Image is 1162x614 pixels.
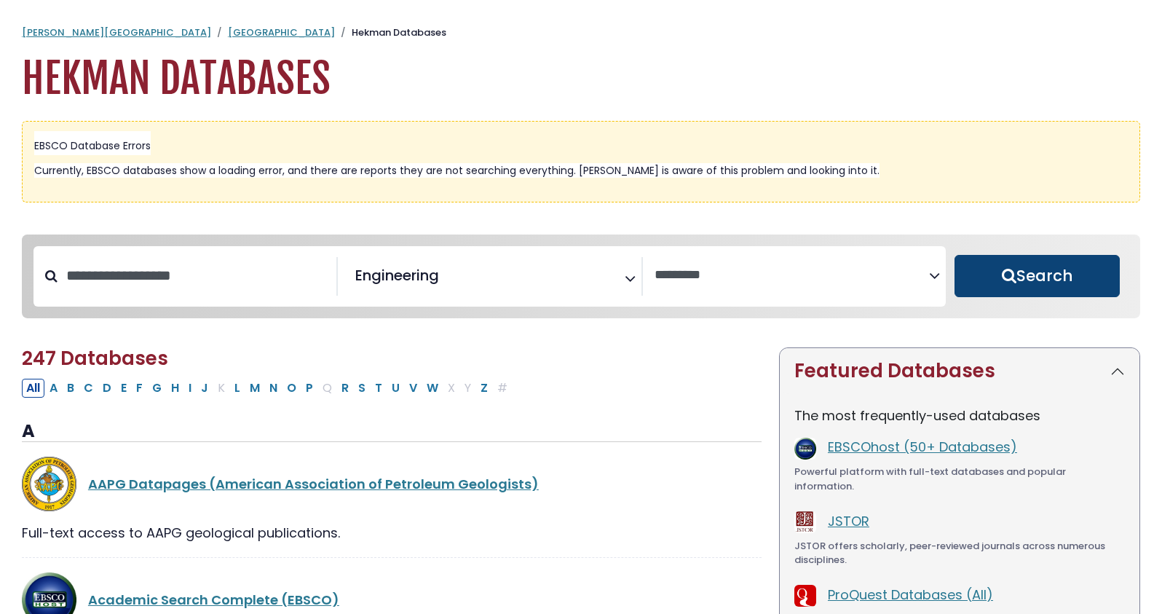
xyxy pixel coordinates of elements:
a: [GEOGRAPHIC_DATA] [228,25,335,39]
button: Filter Results G [148,379,166,398]
button: Filter Results E [116,379,131,398]
button: Filter Results S [354,379,370,398]
a: EBSCOhost (50+ Databases) [828,438,1017,456]
button: Filter Results V [405,379,422,398]
div: Full-text access to AAPG geological publications. [22,523,762,543]
textarea: Search [655,268,929,283]
input: Search database by title or keyword [58,264,336,288]
nav: breadcrumb [22,25,1140,40]
button: Filter Results B [63,379,79,398]
h3: A [22,421,762,443]
div: JSTOR offers scholarly, peer-reviewed journals across numerous disciplines. [794,539,1125,567]
button: Filter Results M [245,379,264,398]
button: Filter Results F [132,379,147,398]
div: Alpha-list to filter by first letter of database name [22,378,513,396]
li: Hekman Databases [335,25,446,40]
a: ProQuest Databases (All) [828,586,993,604]
button: Filter Results I [184,379,196,398]
button: Filter Results N [265,379,282,398]
button: Filter Results W [422,379,443,398]
p: The most frequently-used databases [794,406,1125,425]
a: AAPG Datapages (American Association of Petroleum Geologists) [88,475,539,493]
button: Filter Results O [282,379,301,398]
button: Featured Databases [780,348,1139,394]
span: Engineering [355,264,439,286]
a: Academic Search Complete (EBSCO) [88,591,339,609]
button: Filter Results J [197,379,213,398]
button: Filter Results U [387,379,404,398]
span: EBSCO Database Errors [34,138,151,153]
nav: Search filters [22,235,1140,319]
button: Filter Results D [98,379,116,398]
button: Filter Results Z [476,379,492,398]
button: Filter Results H [167,379,183,398]
span: 247 Databases [22,345,168,371]
textarea: Search [442,272,452,288]
button: All [22,379,44,398]
a: [PERSON_NAME][GEOGRAPHIC_DATA] [22,25,211,39]
a: JSTOR [828,512,869,530]
div: Powerful platform with full-text databases and popular information. [794,465,1125,493]
button: Filter Results C [79,379,98,398]
button: Filter Results P [301,379,317,398]
button: Filter Results A [45,379,62,398]
button: Filter Results T [371,379,387,398]
button: Filter Results R [337,379,353,398]
span: Currently, EBSCO databases show a loading error, and there are reports they are not searching eve... [34,163,880,178]
li: Engineering [349,264,439,286]
button: Submit for Search Results [954,255,1120,297]
button: Filter Results L [230,379,245,398]
h1: Hekman Databases [22,55,1140,103]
